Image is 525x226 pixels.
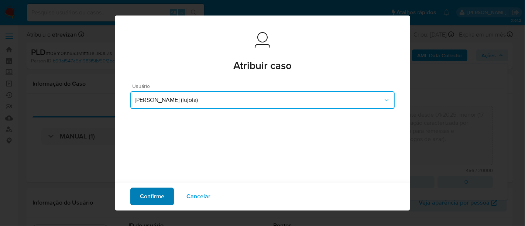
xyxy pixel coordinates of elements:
[132,83,397,89] span: Usuário
[130,188,174,205] button: Confirme
[233,61,292,71] span: Atribuir caso
[130,91,395,109] button: [PERSON_NAME] (lujoia)
[135,96,383,104] span: [PERSON_NAME] (lujoia)
[177,188,220,205] button: Cancelar
[186,188,210,205] span: Cancelar
[140,188,164,205] span: Confirme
